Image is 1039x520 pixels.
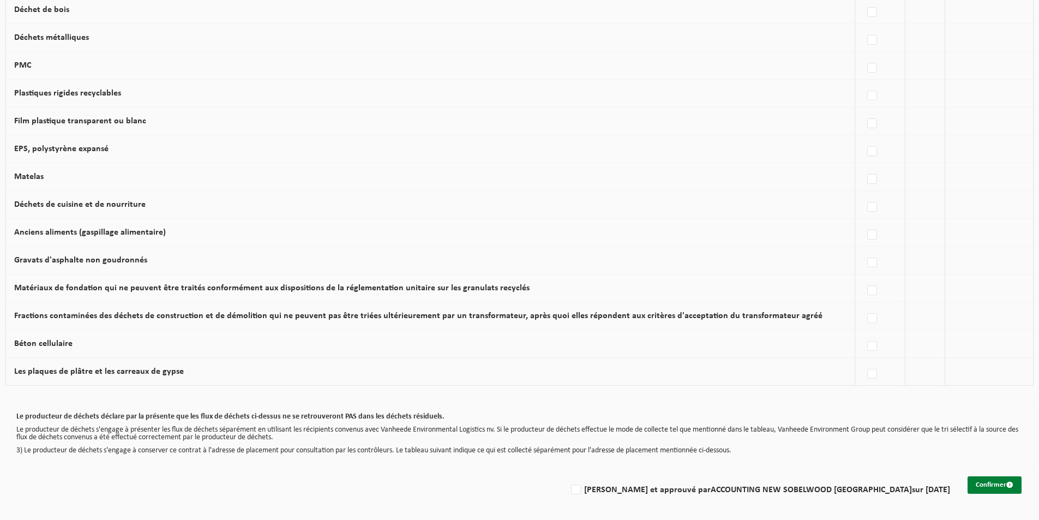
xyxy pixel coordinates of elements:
label: [PERSON_NAME] et approuvé par sur [DATE] [569,482,950,498]
label: Matériaux de fondation qui ne peuvent être traités conformément aux dispositions de la réglementa... [14,284,530,292]
p: Le producteur de déchets s'engage à présenter les flux de déchets séparément en utilisant les réc... [16,426,1023,441]
strong: ACCOUNTING NEW SOBELWOOD [GEOGRAPHIC_DATA] [711,486,912,494]
label: Plastiques rigides recyclables [14,89,121,98]
label: Déchet de bois [14,5,69,14]
p: 3) Le producteur de déchets s'engage à conserver ce contrat à l'adresse de placement pour consult... [16,447,1023,455]
label: Les plaques de plâtre et les carreaux de gypse [14,367,184,376]
label: Film plastique transparent ou blanc [14,117,146,125]
label: EPS, polystyrène expansé [14,145,109,153]
label: Déchets métalliques [14,33,89,42]
label: Fractions contaminées des déchets de construction et de démolition qui ne peuvent pas être triées... [14,312,822,320]
button: Confirmer [968,476,1022,494]
label: Béton cellulaire [14,339,73,348]
label: Anciens aliments (gaspillage alimentaire) [14,228,166,237]
label: Gravats d'asphalte non goudronnés [14,256,147,265]
label: Matelas [14,172,44,181]
label: PMC [14,61,31,70]
label: Déchets de cuisine et de nourriture [14,200,146,209]
b: Le producteur de déchets déclare par la présente que les flux de déchets ci-dessus ne se retrouve... [16,413,445,421]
